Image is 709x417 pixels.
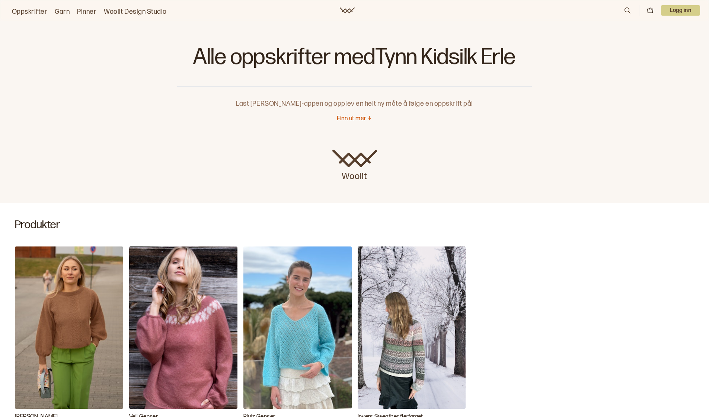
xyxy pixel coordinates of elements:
button: Finn ut mer [337,115,372,123]
a: Woolit Design Studio [104,7,167,17]
a: Oppskrifter [12,7,47,17]
a: Woolit [340,7,355,13]
a: Woolit [332,150,377,182]
img: Ane Kydland ThomassenPluiz Genser [243,246,352,409]
p: Last [PERSON_NAME]-appen og opplev en helt ny måte å følge en oppskrift på! [177,87,532,109]
h1: Alle oppskrifter med Tynn Kidsilk Erle [177,45,532,74]
a: Pinner [77,7,96,17]
a: Garn [55,7,70,17]
p: Finn ut mer [337,115,366,123]
button: User dropdown [661,5,700,16]
img: Woolit [332,150,377,168]
img: NaggaInvers Sweather flerfarget [358,246,466,409]
img: Brit Frafjord ØrstavikVeil Genser [129,246,237,409]
p: Woolit [332,168,377,182]
img: Mari Kalberg SkjævelandAnnine genser [15,246,123,409]
p: Logg inn [661,5,700,16]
